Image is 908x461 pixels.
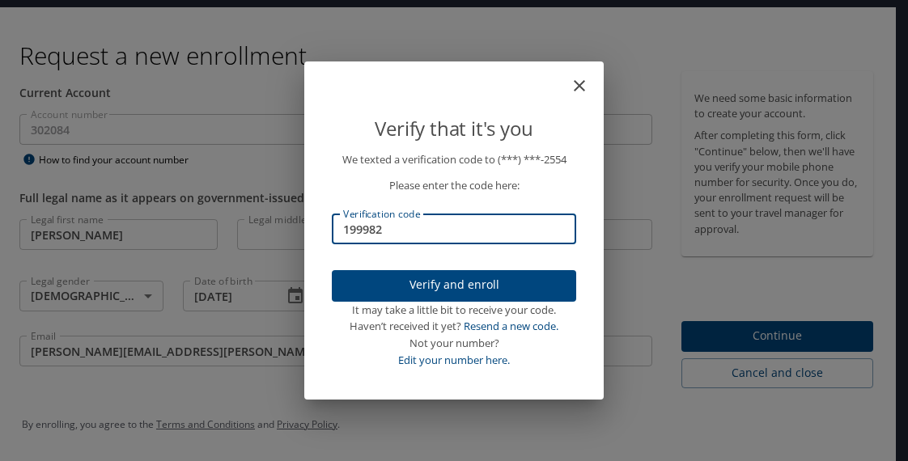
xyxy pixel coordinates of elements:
a: Resend a new code. [464,319,558,333]
p: Please enter the code here: [332,177,576,194]
span: Verify and enroll [345,275,563,295]
p: Verify that it's you [332,113,576,144]
div: It may take a little bit to receive your code. [332,302,576,319]
button: close [578,68,597,87]
div: Haven’t received it yet? [332,318,576,335]
p: We texted a verification code to (***) ***- 2554 [332,151,576,168]
div: Not your number? [332,335,576,352]
a: Edit your number here. [398,353,510,367]
button: Verify and enroll [332,270,576,302]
